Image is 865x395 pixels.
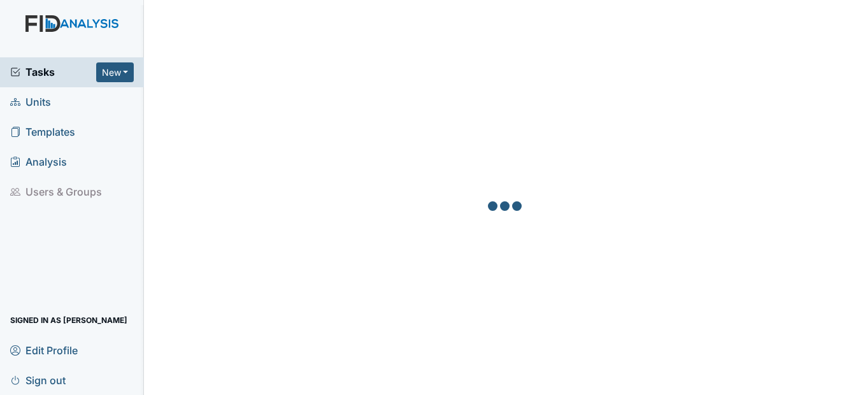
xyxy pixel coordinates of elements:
[10,64,96,80] a: Tasks
[10,370,66,390] span: Sign out
[10,310,127,330] span: Signed in as [PERSON_NAME]
[10,340,78,360] span: Edit Profile
[10,122,75,142] span: Templates
[96,62,134,82] button: New
[10,152,67,172] span: Analysis
[10,92,51,112] span: Units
